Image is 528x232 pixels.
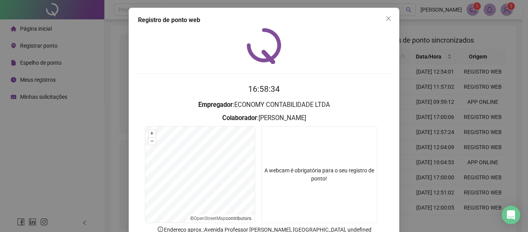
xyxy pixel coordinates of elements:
[247,28,281,64] img: QRPoint
[248,84,280,94] time: 16:58:34
[138,113,390,123] h3: : [PERSON_NAME]
[385,15,392,22] span: close
[138,15,390,25] div: Registro de ponto web
[194,216,226,221] a: OpenStreetMap
[148,130,156,137] button: +
[148,137,156,145] button: –
[190,216,252,221] li: © contributors.
[502,206,520,224] div: Open Intercom Messenger
[198,101,233,108] strong: Empregador
[222,114,257,122] strong: Colaborador
[382,12,395,25] button: Close
[261,126,377,223] div: A webcam é obrigatória para o seu registro de ponto!
[138,100,390,110] h3: : ECONOMY CONTABILIDADE LTDA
